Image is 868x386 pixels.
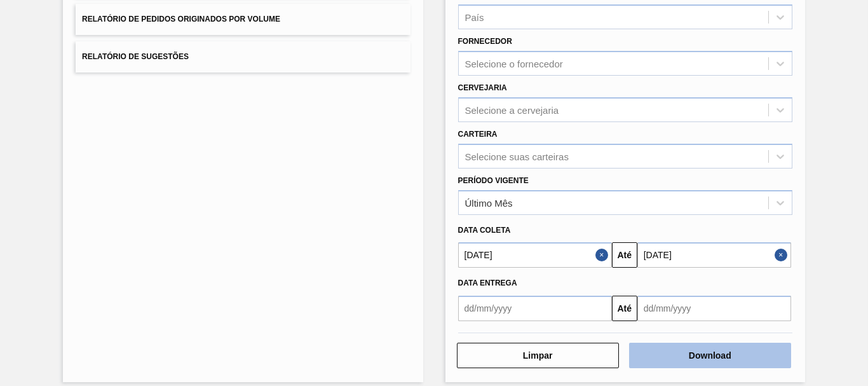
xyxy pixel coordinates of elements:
button: Até [612,242,637,268]
button: Download [629,343,791,368]
button: Limpar [457,343,619,368]
input: dd/mm/yyyy [637,242,791,268]
div: Selecione o fornecedor [465,59,563,69]
span: Relatório de Pedidos Originados por Volume [82,15,280,24]
input: dd/mm/yyyy [458,296,612,321]
label: Carteira [458,130,498,139]
input: dd/mm/yyyy [458,242,612,268]
label: Período Vigente [458,176,529,185]
div: País [465,12,484,23]
button: Relatório de Sugestões [76,41,410,72]
button: Close [595,242,612,268]
span: Relatório de Sugestões [82,52,189,61]
button: Relatório de Pedidos Originados por Volume [76,4,410,35]
input: dd/mm/yyyy [637,296,791,321]
label: Cervejaria [458,83,507,92]
div: Selecione a cervejaria [465,104,559,115]
span: Data Entrega [458,279,517,287]
button: Até [612,296,637,321]
span: Data coleta [458,226,511,235]
label: Fornecedor [458,37,512,46]
div: Selecione suas carteiras [465,151,569,162]
button: Close [775,242,791,268]
div: Último Mês [465,197,513,208]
